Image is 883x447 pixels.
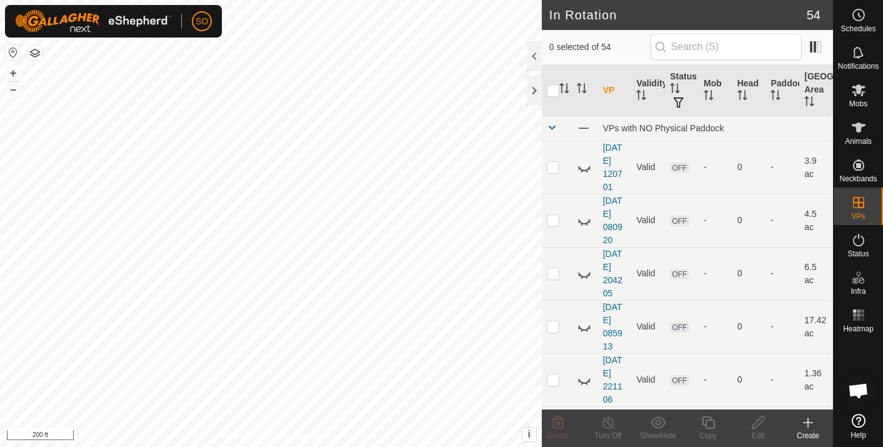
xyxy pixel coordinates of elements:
td: Valid [631,141,665,194]
button: + [6,66,21,81]
button: i [522,428,536,441]
span: SO [196,15,208,28]
td: 3.9 ac [799,141,833,194]
div: - [704,267,727,280]
th: VP [598,65,632,116]
span: OFF [670,322,689,333]
div: Copy [683,430,733,441]
span: OFF [670,163,689,173]
button: Reset Map [6,45,21,60]
span: 0 selected of 54 [549,41,651,54]
span: OFF [670,269,689,279]
th: [GEOGRAPHIC_DATA] Area [799,65,833,116]
span: 54 [807,6,821,24]
img: Gallagher Logo [15,10,171,33]
span: OFF [670,375,689,386]
div: VPs with NO Physical Paddock [603,123,828,133]
th: Status [665,65,699,116]
a: [DATE] 085913 [603,302,622,351]
a: [DATE] 120701 [603,143,622,192]
td: 0 [732,141,766,194]
td: 0 [732,194,766,247]
p-sorticon: Activate to sort [704,92,714,102]
div: - [704,320,727,333]
p-sorticon: Activate to sort [577,85,587,95]
a: Open chat [840,372,877,409]
td: 17.42 ac [799,300,833,353]
td: - [766,141,799,194]
input: Search (S) [651,34,802,60]
div: Show/Hide [633,430,683,441]
a: [DATE] 204205 [603,249,622,298]
p-sorticon: Activate to sort [670,85,680,95]
td: - [766,247,799,300]
span: VPs [851,213,865,220]
span: i [527,429,530,439]
p-sorticon: Activate to sort [559,85,569,95]
td: - [766,300,799,353]
th: Validity [631,65,665,116]
div: - [704,214,727,227]
td: Valid [631,194,665,247]
th: Paddock [766,65,799,116]
div: Create [783,430,833,441]
td: Valid [631,300,665,353]
p-sorticon: Activate to sort [804,98,814,108]
div: - [704,373,727,386]
p-sorticon: Activate to sort [636,92,646,102]
td: 0 [732,247,766,300]
a: Contact Us [283,431,320,442]
td: 0 [732,353,766,406]
div: - [704,161,727,174]
h2: In Rotation [549,8,807,23]
span: OFF [670,216,689,226]
td: Valid [631,247,665,300]
p-sorticon: Activate to sort [771,92,781,102]
td: - [766,353,799,406]
td: 4.5 ac [799,194,833,247]
span: Heatmap [843,325,874,333]
a: [DATE] 221106 [603,355,622,404]
th: Head [732,65,766,116]
span: Notifications [838,63,879,70]
span: Help [851,431,866,439]
td: - [766,194,799,247]
td: 1.36 ac [799,353,833,406]
p-sorticon: Activate to sort [737,92,747,102]
a: Help [834,409,883,444]
td: Valid [631,353,665,406]
span: Schedules [841,25,876,33]
a: [DATE] 080920 [603,196,622,245]
span: Status [847,250,869,258]
td: 6.5 ac [799,247,833,300]
span: Infra [851,288,866,295]
span: Animals [845,138,872,145]
th: Mob [699,65,732,116]
span: Mobs [849,100,867,108]
button: – [6,82,21,97]
td: 0 [732,300,766,353]
span: Delete [547,431,569,440]
div: Turn Off [583,430,633,441]
span: Neckbands [839,175,877,183]
div: Edit [733,430,783,441]
button: Map Layers [27,46,42,61]
a: Privacy Policy [221,431,268,442]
